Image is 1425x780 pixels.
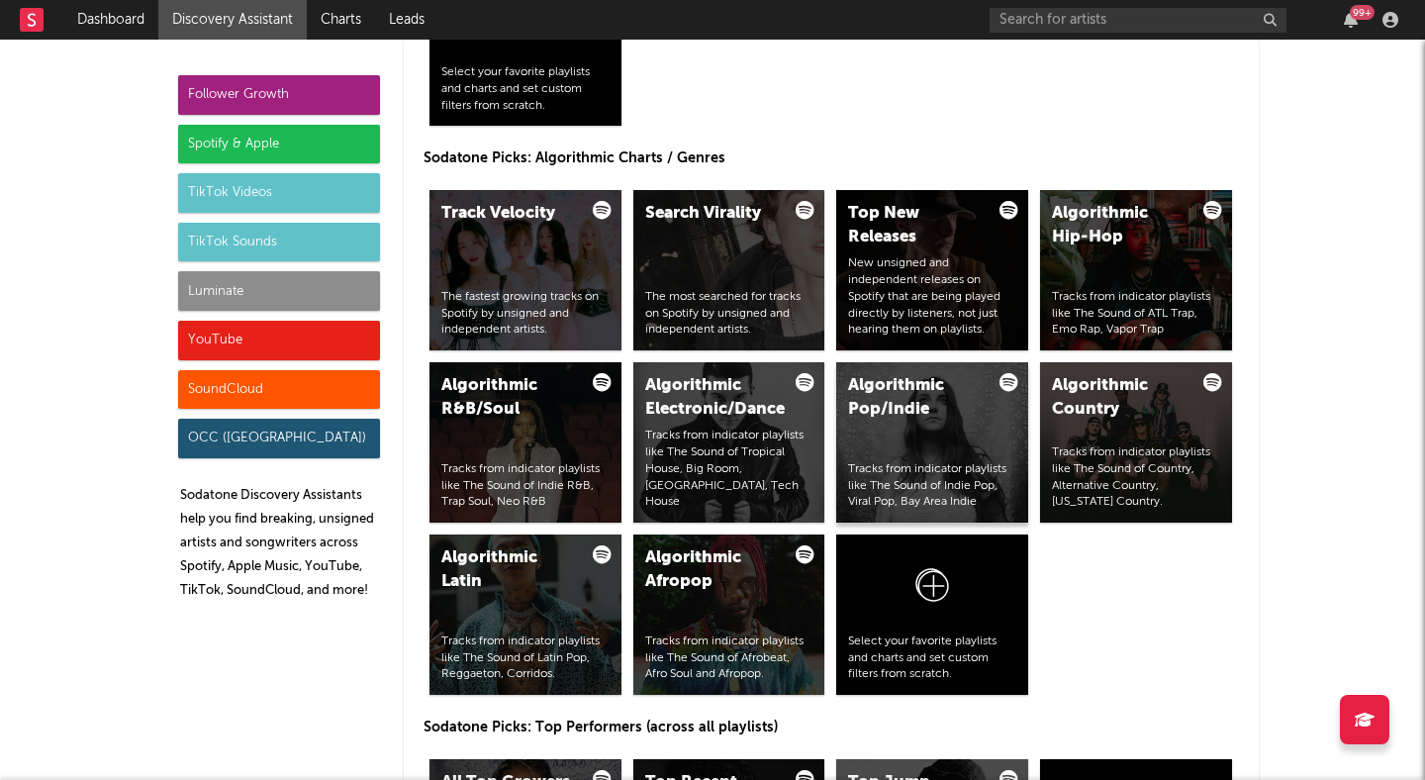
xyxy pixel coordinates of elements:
[429,362,621,523] a: Algorithmic R&B/SoulTracks from indicator playlists like The Sound of Indie R&B, Trap Soul, Neo R&B
[429,190,621,350] a: Track VelocityThe fastest growing tracks on Spotify by unsigned and independent artists.
[441,64,610,114] div: Select your favorite playlists and charts and set custom filters from scratch.
[424,146,1239,170] p: Sodatone Picks: Algorithmic Charts / Genres
[645,546,780,594] div: Algorithmic Afropop
[441,202,576,226] div: Track Velocity
[424,716,1239,739] p: Sodatone Picks: Top Performers (across all playlists)
[990,8,1286,33] input: Search for artists
[633,535,825,695] a: Algorithmic AfropopTracks from indicator playlists like The Sound of Afrobeat, Afro Soul and Afro...
[441,546,576,594] div: Algorithmic Latin
[178,419,380,458] div: OCC ([GEOGRAPHIC_DATA])
[645,289,813,339] div: The most searched for tracks on Spotify by unsigned and independent artists.
[848,255,1016,339] div: New unsigned and independent releases on Spotify that are being played directly by listeners, not...
[441,461,610,511] div: Tracks from indicator playlists like The Sound of Indie R&B, Trap Soul, Neo R&B
[645,202,780,226] div: Search Virality
[848,374,983,422] div: Algorithmic Pop/Indie
[633,362,825,523] a: Algorithmic Electronic/DanceTracks from indicator playlists like The Sound of Tropical House, Big...
[1052,202,1187,249] div: Algorithmic Hip-Hop
[836,535,1028,695] a: Select your favorite playlists and charts and set custom filters from scratch.
[836,362,1028,523] a: Algorithmic Pop/IndieTracks from indicator playlists like The Sound of Indie Pop, Viral Pop, Bay ...
[1052,289,1220,339] div: Tracks from indicator playlists like The Sound of ATL Trap, Emo Rap, Vapor Trap
[848,202,983,249] div: Top New Releases
[178,125,380,164] div: Spotify & Apple
[178,271,380,311] div: Luminate
[178,75,380,115] div: Follower Growth
[441,289,610,339] div: The fastest growing tracks on Spotify by unsigned and independent artists.
[178,223,380,262] div: TikTok Sounds
[178,173,380,213] div: TikTok Videos
[1040,362,1232,523] a: Algorithmic CountryTracks from indicator playlists like The Sound of Country, Alternative Country...
[441,374,576,422] div: Algorithmic R&B/Soul
[645,428,813,511] div: Tracks from indicator playlists like The Sound of Tropical House, Big Room, [GEOGRAPHIC_DATA], Te...
[178,321,380,360] div: YouTube
[429,535,621,695] a: Algorithmic LatinTracks from indicator playlists like The Sound of Latin Pop, Reggaeton, Corridos.
[441,634,610,683] div: Tracks from indicator playlists like The Sound of Latin Pop, Reggaeton, Corridos.
[1344,12,1358,28] button: 99+
[848,461,1016,511] div: Tracks from indicator playlists like The Sound of Indie Pop, Viral Pop, Bay Area Indie
[1040,190,1232,350] a: Algorithmic Hip-HopTracks from indicator playlists like The Sound of ATL Trap, Emo Rap, Vapor Trap
[633,190,825,350] a: Search ViralityThe most searched for tracks on Spotify by unsigned and independent artists.
[1052,444,1220,511] div: Tracks from indicator playlists like The Sound of Country, Alternative Country, [US_STATE] Country.
[1052,374,1187,422] div: Algorithmic Country
[836,190,1028,350] a: Top New ReleasesNew unsigned and independent releases on Spotify that are being played directly b...
[645,634,813,683] div: Tracks from indicator playlists like The Sound of Afrobeat, Afro Soul and Afropop.
[178,370,380,410] div: SoundCloud
[1350,5,1375,20] div: 99 +
[848,634,1016,683] div: Select your favorite playlists and charts and set custom filters from scratch.
[645,374,780,422] div: Algorithmic Electronic/Dance
[180,484,380,603] p: Sodatone Discovery Assistants help you find breaking, unsigned artists and songwriters across Spo...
